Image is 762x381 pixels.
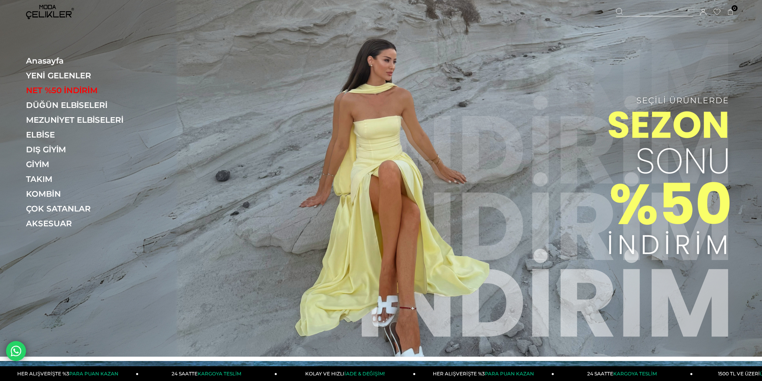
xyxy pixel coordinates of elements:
a: YENİ GELENLER [26,71,136,80]
a: Anasayfa [26,56,136,66]
span: KARGOYA TESLİM [613,371,656,377]
img: logo [26,5,74,19]
a: DIŞ GİYİM [26,145,136,154]
a: MEZUNİYET ELBİSELERİ [26,115,136,125]
a: 24 SAATTEKARGOYA TESLİM [554,366,693,381]
span: 0 [732,5,738,11]
span: PARA PUAN KAZAN [485,371,534,377]
span: PARA PUAN KAZAN [69,371,118,377]
a: 24 SAATTEKARGOYA TESLİM [139,366,277,381]
a: KOMBİN [26,189,136,199]
a: GİYİM [26,160,136,169]
a: 0 [728,9,734,15]
a: ÇOK SATANLAR [26,204,136,213]
a: HER ALIŞVERİŞTE %3PARA PUAN KAZAN [416,366,554,381]
a: TAKIM [26,174,136,184]
span: KARGOYA TESLİM [198,371,241,377]
a: AKSESUAR [26,219,136,228]
a: KOLAY VE HIZLIİADE & DEĞİŞİM! [277,366,416,381]
a: DÜĞÜN ELBİSELERİ [26,100,136,110]
a: NET %50 İNDİRİM [26,86,136,95]
span: İADE & DEĞİŞİM! [344,371,384,377]
a: ELBİSE [26,130,136,140]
